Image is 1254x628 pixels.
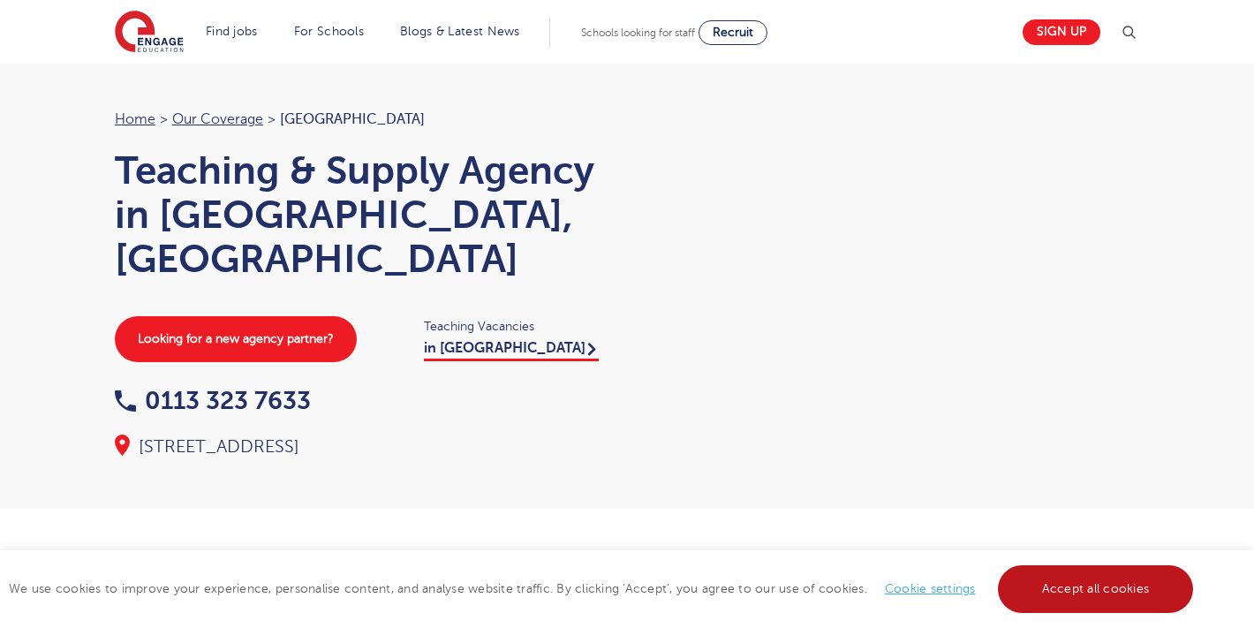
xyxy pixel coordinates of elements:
span: > [268,111,276,127]
a: Our coverage [172,111,263,127]
span: Recruit [713,26,753,39]
a: Cookie settings [885,582,976,595]
a: Recruit [699,20,767,45]
h1: Teaching & Supply Agency in [GEOGRAPHIC_DATA], [GEOGRAPHIC_DATA] [115,148,609,281]
img: Engage Education [115,11,184,55]
nav: breadcrumb [115,108,609,131]
a: 0113 323 7633 [115,387,311,414]
span: > [160,111,168,127]
span: Teaching Vacancies [424,316,609,337]
span: [GEOGRAPHIC_DATA] [280,111,425,127]
a: in [GEOGRAPHIC_DATA] [424,340,599,361]
a: Accept all cookies [998,565,1194,613]
a: Blogs & Latest News [400,25,520,38]
a: Home [115,111,155,127]
a: For Schools [294,25,364,38]
span: We use cookies to improve your experience, personalise content, and analyse website traffic. By c... [9,582,1197,595]
div: [STREET_ADDRESS] [115,435,609,459]
a: Sign up [1023,19,1100,45]
span: Schools looking for staff [581,26,695,39]
a: Looking for a new agency partner? [115,316,357,362]
a: Find jobs [206,25,258,38]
